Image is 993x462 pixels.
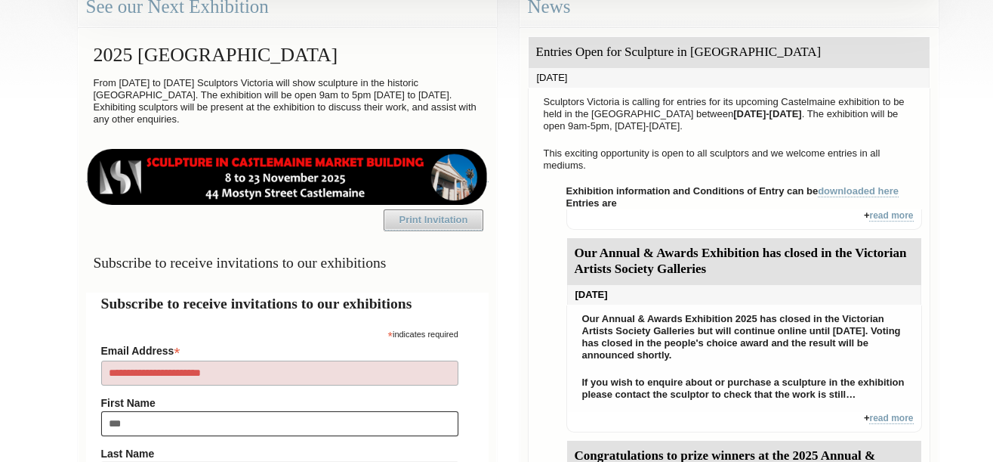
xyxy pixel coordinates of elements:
p: If you wish to enquire about or purchase a sculpture in the exhibition please contact the sculpto... [575,373,914,405]
h2: Subscribe to receive invitations to our exhibitions [101,293,473,315]
div: Entries Open for Sculpture in [GEOGRAPHIC_DATA] [529,37,930,68]
h2: 2025 [GEOGRAPHIC_DATA] [86,36,489,73]
strong: Exhibition information and Conditions of Entry can be [566,185,899,197]
div: [DATE] [567,285,921,305]
p: This exciting opportunity is open to all sculptors and we welcome entries in all mediums. [536,144,922,175]
a: downloaded here [818,185,899,197]
img: castlemaine-ldrbd25v2.png [86,149,489,205]
div: + [566,412,922,433]
div: [DATE] [529,68,930,88]
a: read more [869,210,913,222]
label: First Name [101,397,458,409]
a: read more [869,413,913,424]
p: Our Annual & Awards Exhibition 2025 has closed in the Victorian Artists Society Galleries but wil... [575,309,914,365]
strong: [DATE]-[DATE] [733,108,802,119]
a: Print Invitation [384,209,483,231]
p: From [DATE] to [DATE] Sculptors Victoria will show sculpture in the historic [GEOGRAPHIC_DATA]. T... [86,73,489,129]
h3: Subscribe to receive invitations to our exhibitions [86,248,489,278]
p: Sculptors Victoria is calling for entries for its upcoming Castelmaine exhibition to be held in t... [536,92,922,136]
label: Email Address [101,340,458,358]
div: Our Annual & Awards Exhibition has closed in the Victorian Artists Society Galleries [567,238,921,285]
div: indicates required [101,326,458,340]
label: Last Name [101,448,458,460]
div: + [566,209,922,230]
